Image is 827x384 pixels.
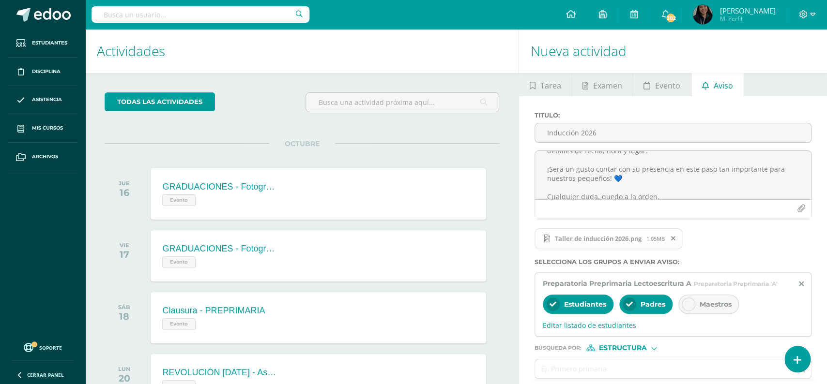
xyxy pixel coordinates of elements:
[32,153,58,161] span: Archivos
[162,256,196,268] span: Evento
[162,306,265,316] div: Clausura - PREPRIMARIA
[535,359,792,378] input: Ej. Primero primaria
[162,182,278,192] div: GRADUACIONES - Fotografías de Graduandos - PREPARATORIA
[32,96,62,103] span: Asistencia
[119,187,130,198] div: 16
[633,73,690,96] a: Evento
[720,15,775,23] span: Mi Perfil
[105,92,215,111] a: todas las Actividades
[665,233,682,244] span: Remover archivo
[118,304,130,310] div: SÁB
[641,300,665,309] span: Padres
[97,29,507,73] h1: Actividades
[572,73,632,96] a: Examen
[543,321,803,330] span: Editar listado de estudiantes
[119,180,130,187] div: JUE
[599,345,647,351] span: Estructura
[535,258,812,266] label: Selecciona los grupos a enviar aviso :
[162,368,278,378] div: REVOLUCIÓN [DATE] - Asueto
[118,366,130,372] div: LUN
[593,74,622,97] span: Examen
[32,124,63,132] span: Mis cursos
[118,310,130,322] div: 18
[586,344,659,351] div: [object Object]
[32,39,67,47] span: Estudiantes
[8,143,77,171] a: Archivos
[694,280,778,287] span: Preparatoria Preprimaria 'A'
[646,235,665,242] span: 1.95MB
[120,242,129,249] div: VIE
[27,371,64,378] span: Cerrar panel
[535,151,811,199] textarea: Queridos padres de familia: Con mucho entusiasmo les compartimos la invitación para la inducción ...
[120,249,129,260] div: 17
[162,244,278,254] div: GRADUACIONES - Fotografías de Graduandos - PREPARATORIA
[519,73,571,96] a: Tarea
[269,139,335,148] span: OCTUBRE
[8,86,77,115] a: Asistencia
[564,300,606,309] span: Estudiantes
[720,6,775,15] span: [PERSON_NAME]
[32,68,61,75] span: Disciplina
[8,58,77,86] a: Disciplina
[535,123,811,142] input: Titulo
[700,300,732,309] span: Maestros
[535,112,812,119] label: Titulo :
[118,372,130,384] div: 20
[540,74,561,97] span: Tarea
[8,29,77,58] a: Estudiantes
[92,6,309,23] input: Busca un usuario...
[39,344,62,351] span: Soporte
[665,13,676,23] span: 302
[306,93,499,112] input: Busca una actividad próxima aquí...
[550,235,646,242] span: Taller de inducción 2026.png
[162,194,196,206] span: Evento
[691,73,743,96] a: Aviso
[535,345,582,351] span: Búsqueda por :
[531,29,815,73] h1: Nueva actividad
[162,318,196,330] span: Evento
[693,5,712,24] img: 05b0c392cdf5122faff8de1dd3fa3244.png
[535,228,682,250] span: Taller de inducción 2026.png
[655,74,680,97] span: Evento
[8,114,77,143] a: Mis cursos
[713,74,733,97] span: Aviso
[543,279,691,288] span: Preparatoria Preprimaria Lectoescritura A
[12,340,74,354] a: Soporte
